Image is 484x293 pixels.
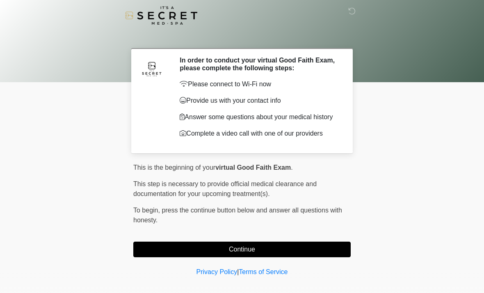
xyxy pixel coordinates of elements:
p: Answer some questions about your medical history [180,112,338,122]
h2: In order to conduct your virtual Good Faith Exam, please complete the following steps: [180,56,338,72]
span: This step is necessary to provide official medical clearance and documentation for your upcoming ... [133,180,317,197]
img: It's A Secret Med Spa Logo [125,6,197,25]
button: Continue [133,242,351,257]
h1: ‎ ‎ [127,30,357,45]
p: Complete a video call with one of our providers [180,129,338,138]
a: | [237,268,239,275]
span: press the continue button below and answer all questions with honesty. [133,207,342,224]
p: Provide us with your contact info [180,96,338,106]
strong: virtual Good Faith Exam [215,164,291,171]
p: Please connect to Wi-Fi now [180,79,338,89]
img: Agent Avatar [139,56,164,81]
a: Terms of Service [239,268,288,275]
span: To begin, [133,207,162,214]
a: Privacy Policy [196,268,237,275]
span: . [291,164,292,171]
span: This is the beginning of your [133,164,215,171]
